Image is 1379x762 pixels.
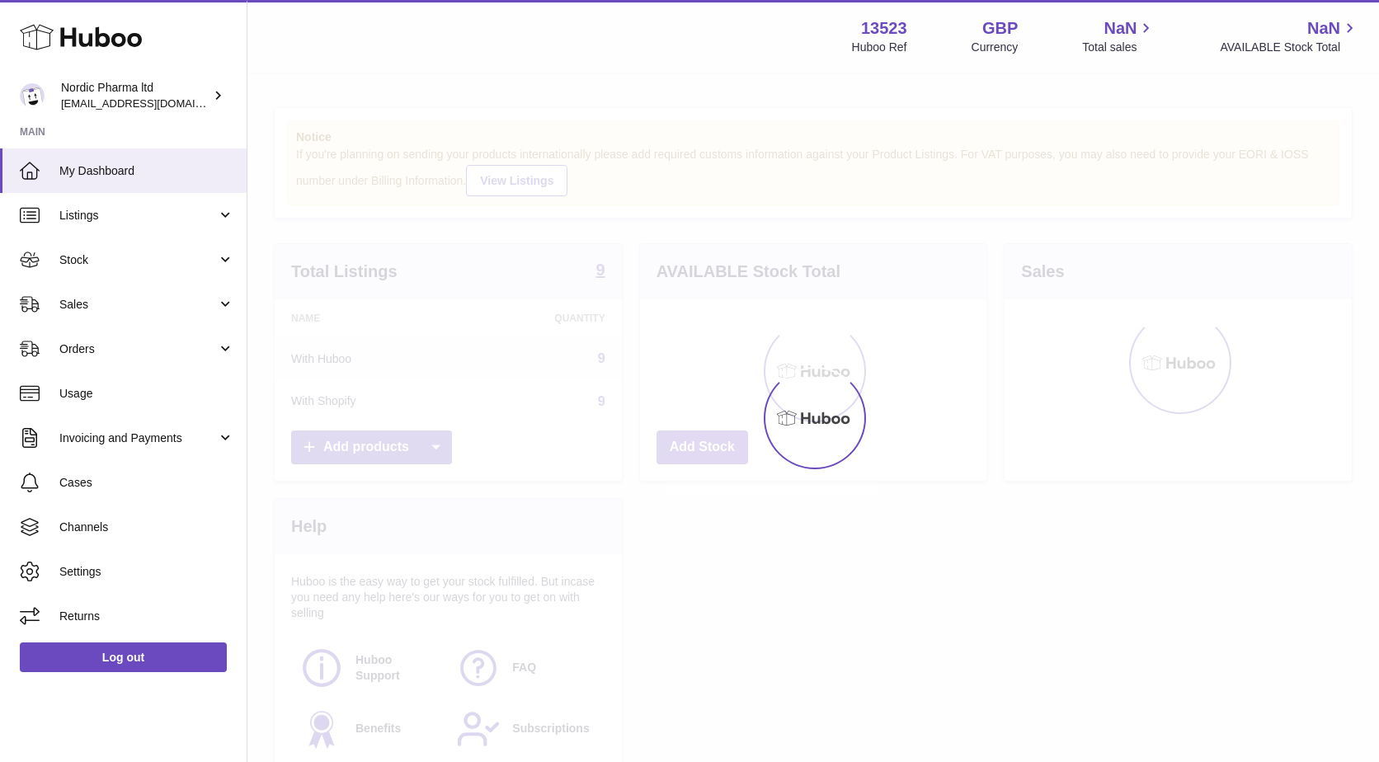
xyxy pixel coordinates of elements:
strong: 13523 [861,17,907,40]
a: NaN Total sales [1082,17,1155,55]
span: Stock [59,252,217,268]
span: NaN [1307,17,1340,40]
span: Orders [59,341,217,357]
span: Cases [59,475,234,491]
span: Channels [59,520,234,535]
div: Currency [972,40,1019,55]
span: Listings [59,208,217,223]
span: NaN [1104,17,1137,40]
span: AVAILABLE Stock Total [1220,40,1359,55]
a: Log out [20,642,227,672]
span: [EMAIL_ADDRESS][DOMAIN_NAME] [61,96,242,110]
span: Sales [59,297,217,313]
img: chika.alabi@nordicpharma.com [20,83,45,108]
span: My Dashboard [59,163,234,179]
strong: GBP [982,17,1018,40]
span: Returns [59,609,234,624]
span: Usage [59,386,234,402]
a: NaN AVAILABLE Stock Total [1220,17,1359,55]
span: Invoicing and Payments [59,430,217,446]
div: Huboo Ref [852,40,907,55]
div: Nordic Pharma ltd [61,80,209,111]
span: Total sales [1082,40,1155,55]
span: Settings [59,564,234,580]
